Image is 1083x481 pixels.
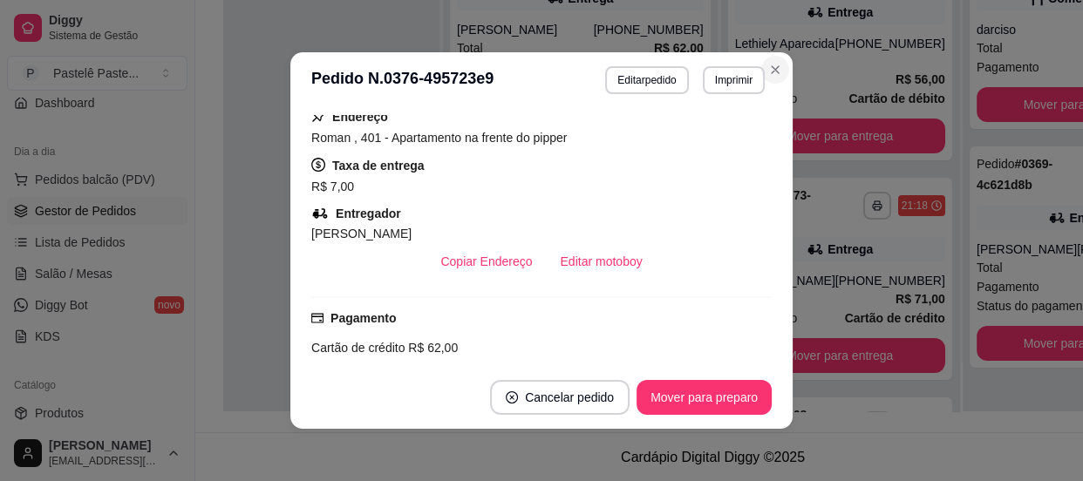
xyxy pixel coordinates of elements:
[506,391,518,403] span: close-circle
[332,110,388,124] strong: Endereço
[311,312,324,324] span: credit-card
[311,341,405,355] span: Cartão de crédito
[426,244,546,279] button: Copiar Endereço
[761,56,789,84] button: Close
[332,159,425,173] strong: Taxa de entrega
[490,380,630,415] button: close-circleCancelar pedido
[336,207,401,220] strong: Entregador
[405,341,458,355] span: R$ 62,00
[546,244,656,279] button: Editar motoboy
[311,158,325,172] span: dollar
[637,380,772,415] button: Mover para preparo
[311,180,354,193] span: R$ 7,00
[311,131,567,145] span: Roman , 401 - Apartamento na frente do pipper
[311,66,494,94] h3: Pedido N. 0376-495723e9
[311,227,412,240] span: [PERSON_NAME]
[605,66,688,94] button: Editarpedido
[703,66,765,94] button: Imprimir
[311,109,325,123] span: pushpin
[330,311,396,325] strong: Pagamento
